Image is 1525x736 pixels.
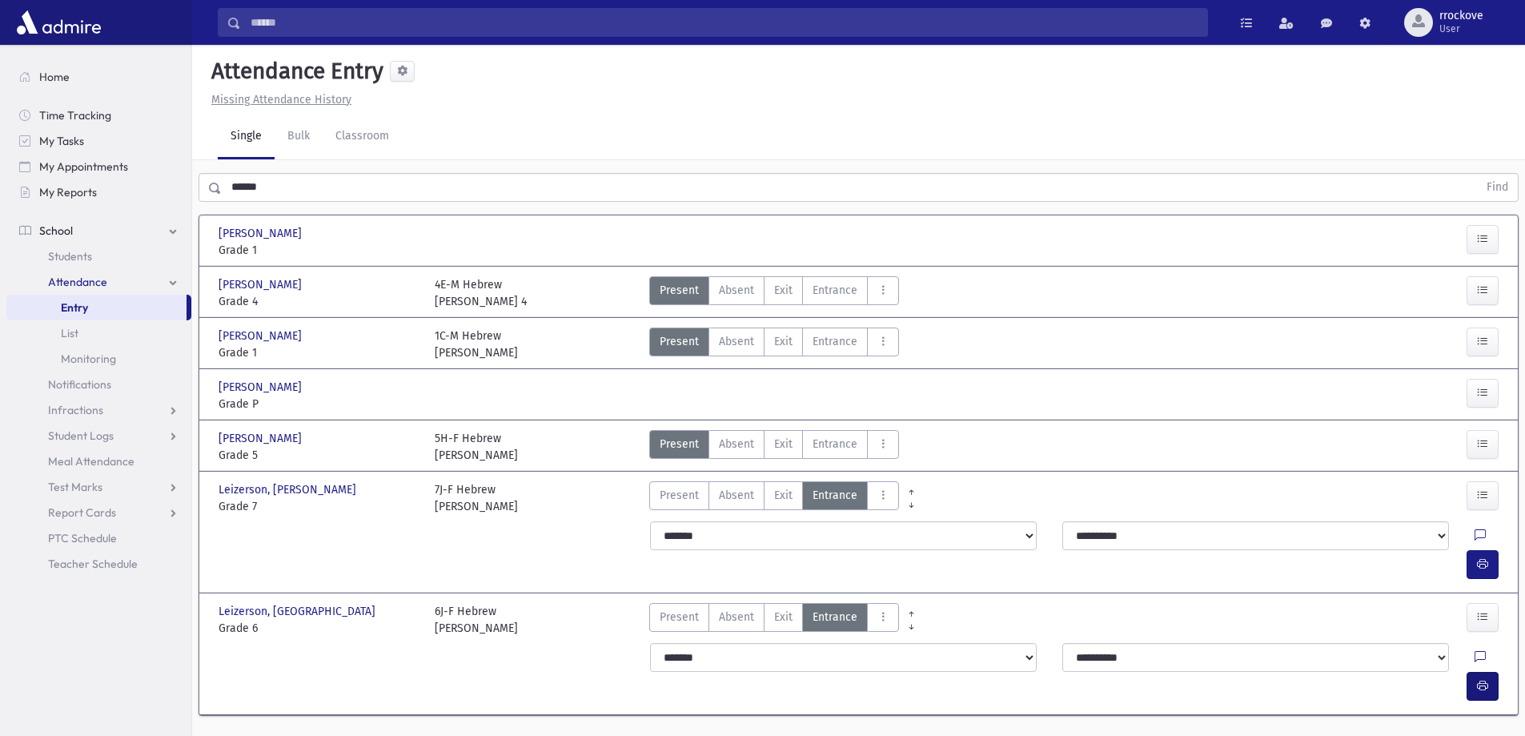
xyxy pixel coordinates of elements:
[813,609,857,625] span: Entrance
[660,609,699,625] span: Present
[211,93,351,107] u: Missing Attendance History
[219,225,305,242] span: [PERSON_NAME]
[6,525,191,551] a: PTC Schedule
[719,436,754,452] span: Absent
[48,403,103,417] span: Infractions
[6,320,191,346] a: List
[6,218,191,243] a: School
[435,603,518,637] div: 6J-F Hebrew [PERSON_NAME]
[205,93,351,107] a: Missing Attendance History
[275,115,323,159] a: Bulk
[48,531,117,545] span: PTC Schedule
[219,498,419,515] span: Grade 7
[241,8,1207,37] input: Search
[774,282,793,299] span: Exit
[39,70,70,84] span: Home
[6,372,191,397] a: Notifications
[6,448,191,474] a: Meal Attendance
[39,185,97,199] span: My Reports
[219,293,419,310] span: Grade 4
[719,333,754,350] span: Absent
[1439,22,1483,35] span: User
[219,328,305,344] span: [PERSON_NAME]
[6,179,191,205] a: My Reports
[6,423,191,448] a: Student Logs
[649,276,899,310] div: AttTypes
[660,333,699,350] span: Present
[6,128,191,154] a: My Tasks
[6,551,191,577] a: Teacher Schedule
[660,282,699,299] span: Present
[1439,10,1483,22] span: rrockove
[649,430,899,464] div: AttTypes
[48,557,138,571] span: Teacher Schedule
[219,620,419,637] span: Grade 6
[6,103,191,128] a: Time Tracking
[219,396,419,412] span: Grade P
[39,223,73,238] span: School
[6,64,191,90] a: Home
[649,328,899,361] div: AttTypes
[1477,174,1518,201] button: Find
[649,603,899,637] div: AttTypes
[813,487,857,504] span: Entrance
[6,346,191,372] a: Monitoring
[6,500,191,525] a: Report Cards
[39,108,111,123] span: Time Tracking
[813,282,857,299] span: Entrance
[6,154,191,179] a: My Appointments
[61,326,78,340] span: List
[6,269,191,295] a: Attendance
[774,487,793,504] span: Exit
[219,276,305,293] span: [PERSON_NAME]
[774,609,793,625] span: Exit
[435,328,518,361] div: 1C-M Hebrew [PERSON_NAME]
[774,333,793,350] span: Exit
[719,609,754,625] span: Absent
[660,487,699,504] span: Present
[774,436,793,452] span: Exit
[813,436,857,452] span: Entrance
[6,295,187,320] a: Entry
[435,276,527,310] div: 4E-M Hebrew [PERSON_NAME] 4
[6,397,191,423] a: Infractions
[219,481,359,498] span: Leizerson, [PERSON_NAME]
[719,282,754,299] span: Absent
[219,447,419,464] span: Grade 5
[48,428,114,443] span: Student Logs
[219,430,305,447] span: [PERSON_NAME]
[435,430,518,464] div: 5H-F Hebrew [PERSON_NAME]
[13,6,105,38] img: AdmirePro
[48,505,116,520] span: Report Cards
[39,134,84,148] span: My Tasks
[6,243,191,269] a: Students
[219,379,305,396] span: [PERSON_NAME]
[660,436,699,452] span: Present
[323,115,402,159] a: Classroom
[48,275,107,289] span: Attendance
[48,480,102,494] span: Test Marks
[48,454,134,469] span: Meal Attendance
[649,481,899,515] div: AttTypes
[6,474,191,500] a: Test Marks
[719,487,754,504] span: Absent
[219,344,419,361] span: Grade 1
[218,115,275,159] a: Single
[219,242,419,259] span: Grade 1
[39,159,128,174] span: My Appointments
[435,481,518,515] div: 7J-F Hebrew [PERSON_NAME]
[219,603,379,620] span: Leizerson, [GEOGRAPHIC_DATA]
[48,249,92,263] span: Students
[61,352,116,366] span: Monitoring
[61,300,88,315] span: Entry
[205,58,383,85] h5: Attendance Entry
[48,377,111,392] span: Notifications
[813,333,857,350] span: Entrance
